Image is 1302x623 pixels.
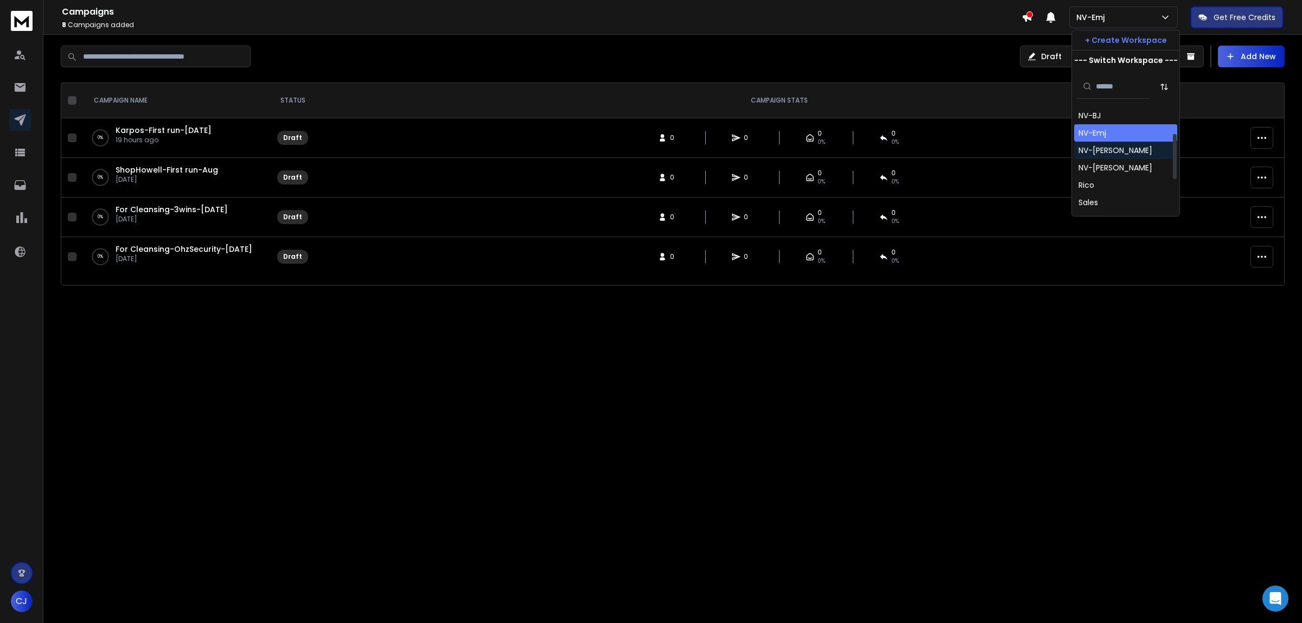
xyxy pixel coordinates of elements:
[818,129,822,138] span: 0
[891,169,896,177] span: 0
[1041,51,1062,62] p: Draft
[891,177,899,186] span: 0%
[116,164,218,175] a: ShopHowell-First run-Aug
[283,252,302,261] div: Draft
[11,11,33,31] img: logo
[116,204,228,215] a: For Cleansing-3wins-[DATE]
[1078,145,1152,156] div: NV-[PERSON_NAME]
[1074,55,1178,66] p: --- Switch Workspace ---
[1153,76,1175,98] button: Sort by Sort A-Z
[818,248,822,257] span: 0
[670,133,681,142] span: 0
[818,257,825,265] span: 0%
[116,125,212,136] a: Karpos-First run-[DATE]
[283,213,302,221] div: Draft
[744,213,755,221] span: 0
[315,83,1244,118] th: CAMPAIGN STATS
[670,173,681,182] span: 0
[1191,7,1283,28] button: Get Free Credits
[818,208,822,217] span: 0
[670,252,681,261] span: 0
[116,255,252,263] p: [DATE]
[116,244,252,255] a: For Cleansing-OhzSecurity-[DATE]
[1214,12,1275,23] p: Get Free Credits
[1085,35,1167,46] p: + Create Workspace
[98,251,103,262] p: 0 %
[1076,12,1109,23] p: NV-Emj
[891,138,899,147] span: 0%
[1078,197,1098,208] div: Sales
[62,20,66,29] span: 8
[11,590,33,612] button: CJ
[891,129,896,138] span: 0
[891,248,896,257] span: 0
[62,21,1022,29] p: Campaigns added
[818,177,825,186] span: 0%
[1072,30,1179,50] button: + Create Workspace
[283,173,302,182] div: Draft
[81,237,271,277] td: 0%For Cleansing-OhzSecurity-[DATE][DATE]
[81,118,271,158] td: 0%Karpos-First run-[DATE]19 hours ago
[1262,586,1288,612] div: Open Intercom Messenger
[818,217,825,226] span: 0%
[116,215,228,224] p: [DATE]
[1218,46,1285,67] button: Add New
[744,173,755,182] span: 0
[116,136,212,144] p: 19 hours ago
[81,158,271,198] td: 0%ShopHowell-First run-Aug[DATE]
[891,208,896,217] span: 0
[116,175,218,184] p: [DATE]
[818,169,822,177] span: 0
[98,132,103,143] p: 0 %
[271,83,315,118] th: STATUS
[670,213,681,221] span: 0
[81,198,271,237] td: 0%For Cleansing-3wins-[DATE][DATE]
[1078,128,1106,138] div: NV-Emj
[744,133,755,142] span: 0
[62,5,1022,18] h1: Campaigns
[98,172,103,183] p: 0 %
[98,212,103,223] p: 0 %
[818,138,825,147] span: 0%
[1078,180,1094,190] div: Rico
[81,83,271,118] th: CAMPAIGN NAME
[891,257,899,265] span: 0%
[283,133,302,142] div: Draft
[744,252,755,261] span: 0
[1078,110,1101,121] div: NV-BJ
[1078,162,1152,173] div: NV-[PERSON_NAME]
[891,217,899,226] span: 0%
